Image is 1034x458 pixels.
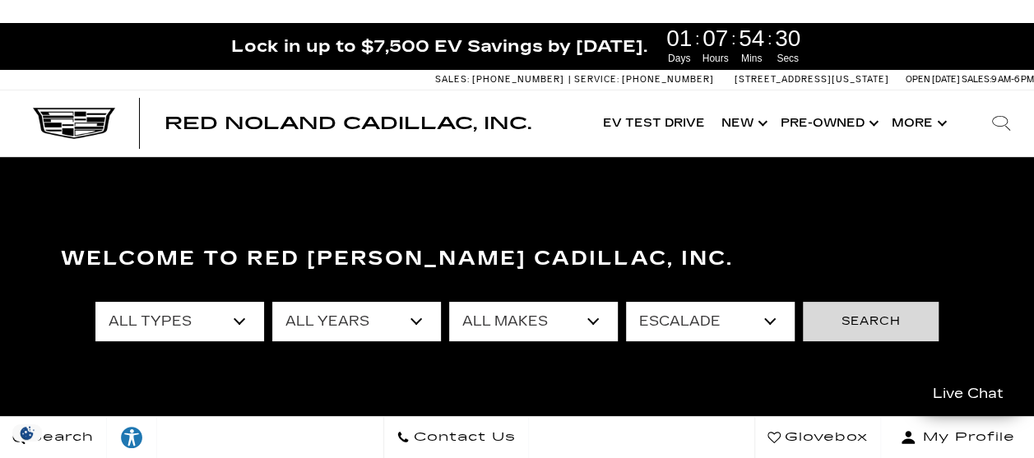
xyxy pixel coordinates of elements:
span: Search [26,426,94,449]
a: [STREET_ADDRESS][US_STATE] [735,74,889,85]
span: Contact Us [410,426,516,449]
img: Cadillac Dark Logo with Cadillac White Text [33,108,115,139]
a: Sales: [PHONE_NUMBER] [435,75,568,84]
a: Close [1006,31,1026,51]
span: [PHONE_NUMBER] [622,74,714,85]
span: My Profile [916,426,1015,449]
span: [PHONE_NUMBER] [472,74,564,85]
select: Filter by type [95,302,264,341]
span: Red Noland Cadillac, Inc. [165,113,531,133]
span: : [731,26,736,51]
span: 30 [772,27,804,50]
span: Lock in up to $7,500 EV Savings by [DATE]. [231,35,647,57]
span: 54 [736,27,767,50]
button: Open user profile menu [881,417,1034,458]
span: Open [DATE] [906,74,960,85]
img: Opt-Out Icon [8,424,46,442]
a: Service: [PHONE_NUMBER] [568,75,718,84]
select: Filter by year [272,302,441,341]
a: Contact Us [383,417,529,458]
span: : [767,26,772,51]
a: EV Test Drive [595,90,713,156]
span: Hours [700,51,731,66]
span: 01 [664,27,695,50]
select: Filter by make [449,302,618,341]
div: Explore your accessibility options [107,425,156,450]
span: Glovebox [781,426,868,449]
a: Red Noland Cadillac, Inc. [165,115,531,132]
span: Secs [772,51,804,66]
button: Search [803,302,939,341]
a: Pre-Owned [772,90,883,156]
span: Sales: [435,74,470,85]
a: Glovebox [754,417,881,458]
a: New [713,90,772,156]
span: Service: [574,74,619,85]
span: Live Chat [925,384,1012,403]
span: Days [664,51,695,66]
a: Live Chat [915,374,1022,413]
select: Filter by model [626,302,795,341]
span: 9 AM-6 PM [991,74,1034,85]
h3: Welcome to Red [PERSON_NAME] Cadillac, Inc. [61,243,974,275]
span: Mins [736,51,767,66]
button: More [883,90,952,156]
span: Sales: [962,74,991,85]
span: : [695,26,700,51]
span: 07 [700,27,731,50]
a: Explore your accessibility options [107,417,157,458]
section: Click to Open Cookie Consent Modal [8,424,46,442]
